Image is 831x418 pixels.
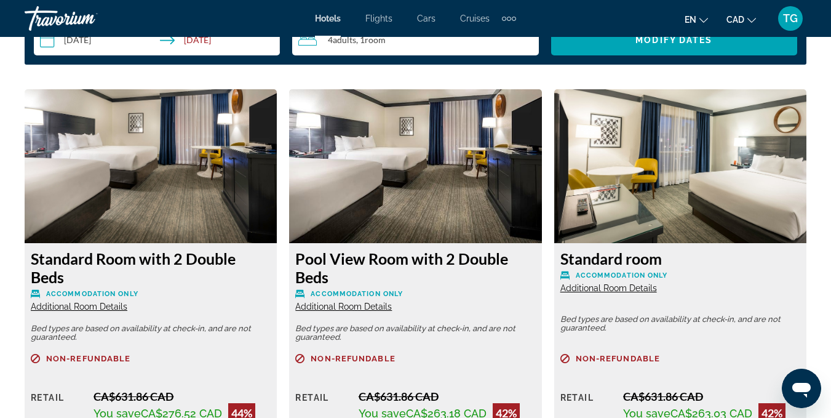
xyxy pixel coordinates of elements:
[31,302,127,311] span: Additional Room Details
[576,355,660,363] span: Non-refundable
[635,35,712,45] span: Modify Dates
[365,14,392,23] a: Flights
[726,10,756,28] button: Change currency
[685,10,708,28] button: Change language
[782,369,821,408] iframe: Button to launch messaging window
[502,9,516,28] button: Extra navigation items
[289,89,541,243] img: Pool View Room with 2 Double Beds
[460,14,490,23] a: Cruises
[295,249,535,286] h3: Pool View Room with 2 Double Beds
[295,302,392,311] span: Additional Room Details
[93,390,271,403] div: CA$631.86 CAD
[292,25,538,55] button: Travelers: 4 adults, 0 children
[46,290,138,298] span: Accommodation Only
[551,25,797,55] button: Modify Dates
[726,15,744,25] span: CAD
[685,15,696,25] span: en
[25,89,277,243] img: Standard Room with 2 Double Beds
[311,355,395,363] span: Non-refundable
[31,324,271,342] p: Bed types are based on availability at check-in, and are not guaranteed.
[576,271,668,279] span: Accommodation Only
[25,2,148,34] a: Travorium
[333,34,356,45] span: Adults
[560,249,800,268] h3: Standard room
[46,355,130,363] span: Non-refundable
[560,283,657,293] span: Additional Room Details
[554,89,806,243] img: Standard room
[623,390,800,403] div: CA$631.86 CAD
[295,324,535,342] p: Bed types are based on availability at check-in, and are not guaranteed.
[31,249,271,286] h3: Standard Room with 2 Double Beds
[560,315,800,332] p: Bed types are based on availability at check-in, and are not guaranteed.
[783,12,798,25] span: TG
[311,290,403,298] span: Accommodation Only
[34,25,280,55] button: Select check in and out date
[315,14,341,23] a: Hotels
[774,6,806,31] button: User Menu
[328,35,356,45] span: 4
[359,390,536,403] div: CA$631.86 CAD
[365,34,386,45] span: Room
[417,14,435,23] a: Cars
[356,35,386,45] span: , 1
[34,25,797,55] div: Search widget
